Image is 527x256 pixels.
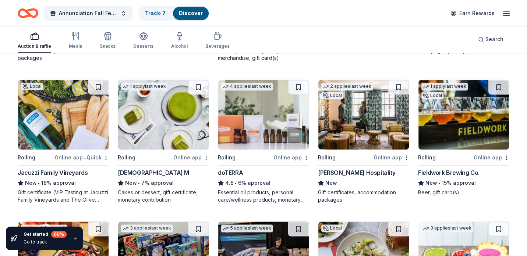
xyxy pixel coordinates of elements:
span: • [438,180,440,186]
button: Track· 7Discover [138,6,209,21]
div: 3 applies last week [121,224,173,232]
a: Image for doTERRA4 applieslast weekRollingOnline appdoTERRA4.8•6% approvalEssential oil products,... [218,79,309,203]
img: Image for Jacuzzi Family Vineyards [18,80,109,149]
div: Essential oil products, personal care/wellness products, monetary donations [218,189,309,203]
div: Coffee product(s), food, merchandise, gift card(s) [218,47,309,62]
span: • [84,155,85,161]
div: Online app Quick [54,153,109,162]
div: Rolling [118,153,135,162]
button: Auction & raffle [18,29,51,53]
div: 7% approval [118,179,209,187]
span: Search [485,35,503,44]
span: • [235,180,237,186]
span: New [325,179,337,187]
img: Image for Oliver Hospitality [318,80,409,149]
button: Meals [69,29,82,53]
img: Image for Lady M [118,80,209,149]
a: Image for Jacuzzi Family VineyardsLocalRollingOnline app•QuickJacuzzi Family VineyardsNew•18% app... [18,79,109,203]
div: Fieldwork Brewing Co. [418,168,480,177]
div: 1 apply last week [121,83,167,90]
div: 3 applies last week [421,224,473,232]
img: Image for doTERRA [218,80,309,149]
a: Earn Rewards [446,7,499,20]
div: Online app [273,153,309,162]
div: Go to track [24,239,67,245]
div: Local [21,83,43,90]
div: Gift certificates, accommodation packages [18,47,109,62]
div: Online app [474,153,509,162]
div: 6% approval [218,179,309,187]
a: Image for Fieldwork Brewing Co.1 applylast weekLocalRollingOnline appFieldwork Brewing Co.New•15%... [418,79,509,196]
div: [DEMOGRAPHIC_DATA] M [118,168,189,177]
div: Online app [374,153,409,162]
button: Snacks [100,29,116,53]
div: Beverages [205,43,230,49]
a: Image for Lady M1 applylast weekRollingOnline app[DEMOGRAPHIC_DATA] MNew•7% approvalCakes or dess... [118,79,209,203]
div: 2 applies last week [321,83,373,90]
div: Rolling [18,153,35,162]
div: Get started [24,231,67,238]
div: Gift certificates, accommodation packages [318,189,409,203]
div: Snacks [100,43,116,49]
div: Rolling [418,153,436,162]
div: Rolling [218,153,236,162]
button: Alcohol [171,29,188,53]
div: doTERRA [218,168,243,177]
div: Desserts [133,43,153,49]
a: Track· 7 [145,10,166,16]
span: • [138,180,140,186]
div: 18% approval [18,179,109,187]
div: Auction & raffle [18,43,51,49]
div: 4 applies last week [221,83,273,90]
button: Desserts [133,29,153,53]
span: New [25,179,37,187]
span: New [425,179,437,187]
div: Local [421,92,443,99]
div: Meals [69,43,82,49]
a: Image for Oliver Hospitality2 applieslast weekLocalRollingOnline app[PERSON_NAME] HospitalityNewG... [318,79,409,203]
button: Search [472,32,509,47]
div: 60 % [51,231,67,238]
div: Online app [173,153,209,162]
span: Annunciation Fall Festival 2025 [59,9,118,18]
div: Local [321,224,343,232]
a: Home [18,4,38,22]
a: Discover [179,10,203,16]
div: Gift certificate (VIP Tasting at Jacuzzi Family Vineyards and The Olive Press, a complimentary ch... [18,189,109,203]
span: • [38,180,40,186]
div: Cakes or dessert, gift certificate, monetary contribution [118,189,209,203]
button: Annunciation Fall Festival 2025 [44,6,132,21]
div: Local [321,92,343,99]
span: 4.8 [225,179,234,187]
img: Image for Fieldwork Brewing Co. [418,80,509,149]
div: 1 apply last week [421,83,468,90]
div: Beer, gift card(s) [418,189,509,196]
div: Jacuzzi Family Vineyards [18,168,88,177]
div: 5 applies last week [221,224,273,232]
div: Alcohol [171,43,188,49]
div: Rolling [318,153,336,162]
div: [PERSON_NAME] Hospitality [318,168,395,177]
span: New [125,179,137,187]
button: Beverages [205,29,230,53]
div: 15% approval [418,179,509,187]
